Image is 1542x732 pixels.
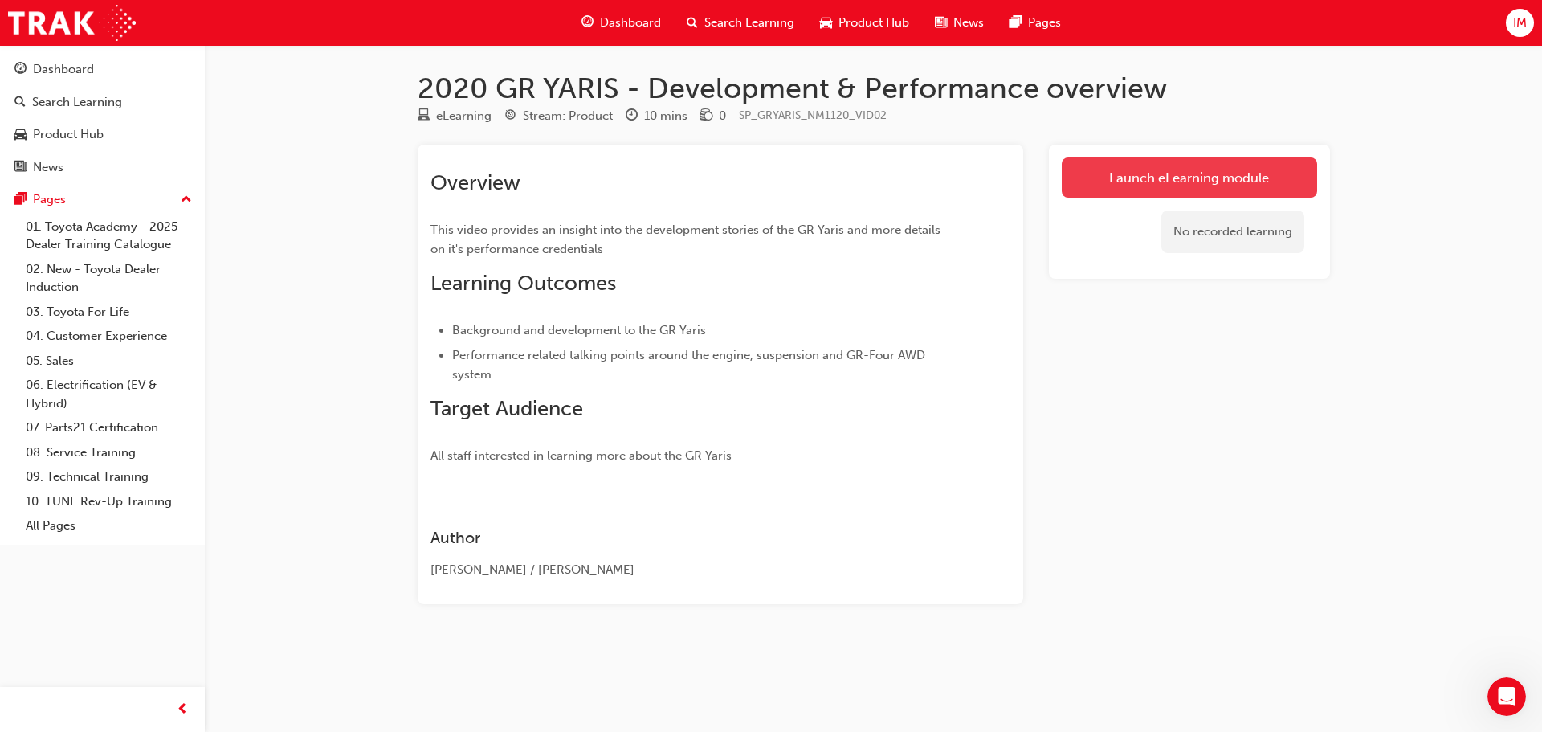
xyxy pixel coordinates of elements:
div: Search Learning [32,93,122,112]
div: Dashboard [33,60,94,79]
span: Learning Outcomes [430,271,616,296]
button: DashboardSearch LearningProduct HubNews [6,51,198,185]
span: pages-icon [14,193,27,207]
span: This video provides an insight into the development stories of the GR Yaris and more details on i... [430,223,944,256]
a: 09. Technical Training [19,464,198,489]
span: All staff interested in learning more about the GR Yaris [430,448,732,463]
a: car-iconProduct Hub [807,6,922,39]
div: Close [276,26,305,55]
div: Pages [33,190,66,209]
span: Performance related talking points around the engine, suspension and GR-Four AWD system [452,348,928,382]
span: Background and development to the GR Yaris [452,323,706,337]
span: news-icon [935,13,947,33]
p: Hi [PERSON_NAME] [32,114,289,141]
div: Duration [626,106,687,126]
a: 06. Electrification (EV & Hybrid) [19,373,198,415]
a: pages-iconPages [997,6,1074,39]
a: Launch eLearning module [1062,157,1317,198]
span: guage-icon [14,63,27,77]
span: up-icon [181,190,192,211]
span: IM [1513,14,1527,32]
a: 08. Service Training [19,440,198,465]
span: search-icon [687,13,698,33]
h3: Author [430,529,953,547]
span: Messages [214,542,269,553]
a: search-iconSearch Learning [674,6,807,39]
a: Product Hub [6,120,198,149]
a: 05. Sales [19,349,198,374]
button: Pages [6,185,198,215]
div: 0 [719,107,726,125]
span: Learning resource code [739,108,887,122]
span: Dashboard [600,14,661,32]
span: car-icon [820,13,832,33]
div: We typically reply in a few hours [33,219,268,236]
span: Search Learning [704,14,794,32]
span: Target Audience [430,396,583,421]
a: Dashboard [6,55,198,84]
span: Overview [430,170,520,195]
div: [PERSON_NAME] / [PERSON_NAME] [430,561,953,579]
a: 02. New - Toyota Dealer Induction [19,257,198,300]
span: guage-icon [581,13,594,33]
span: Pages [1028,14,1061,32]
div: Profile image for Trak [218,26,251,58]
a: 01. Toyota Academy - 2025 Dealer Training Catalogue [19,215,198,257]
div: eLearning [436,107,492,125]
h1: 2020 GR YARIS - Development & Performance overview [418,71,1330,106]
span: target-icon [504,109,516,124]
span: prev-icon [177,700,189,720]
div: Price [700,106,726,126]
a: news-iconNews [922,6,997,39]
div: Send us a message [33,202,268,219]
a: Search Learning [6,88,198,117]
div: 10 mins [644,107,687,125]
a: 03. Toyota For Life [19,300,198,325]
div: Send us a messageWe typically reply in a few hours [16,189,305,250]
span: news-icon [14,161,27,175]
a: News [6,153,198,182]
button: Messages [161,501,321,566]
span: learningResourceType_ELEARNING-icon [418,109,430,124]
span: clock-icon [626,109,638,124]
a: 04. Customer Experience [19,324,198,349]
span: Product Hub [838,14,909,32]
a: guage-iconDashboard [569,6,674,39]
a: 07. Parts21 Certification [19,415,198,440]
span: Home [62,542,98,553]
span: money-icon [700,109,712,124]
div: Stream: Product [523,107,613,125]
button: IM [1506,9,1534,37]
div: Stream [504,106,613,126]
div: Product Hub [33,125,104,144]
span: pages-icon [1010,13,1022,33]
img: Trak [8,5,136,41]
div: Type [418,106,492,126]
span: search-icon [14,96,26,110]
span: car-icon [14,128,27,142]
a: All Pages [19,513,198,538]
p: How can we help? [32,141,289,169]
a: 10. TUNE Rev-Up Training [19,489,198,514]
div: No recorded learning [1161,211,1304,253]
div: News [33,158,63,177]
img: logo [32,31,112,56]
iframe: Intercom live chat [1487,677,1526,716]
span: News [953,14,984,32]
